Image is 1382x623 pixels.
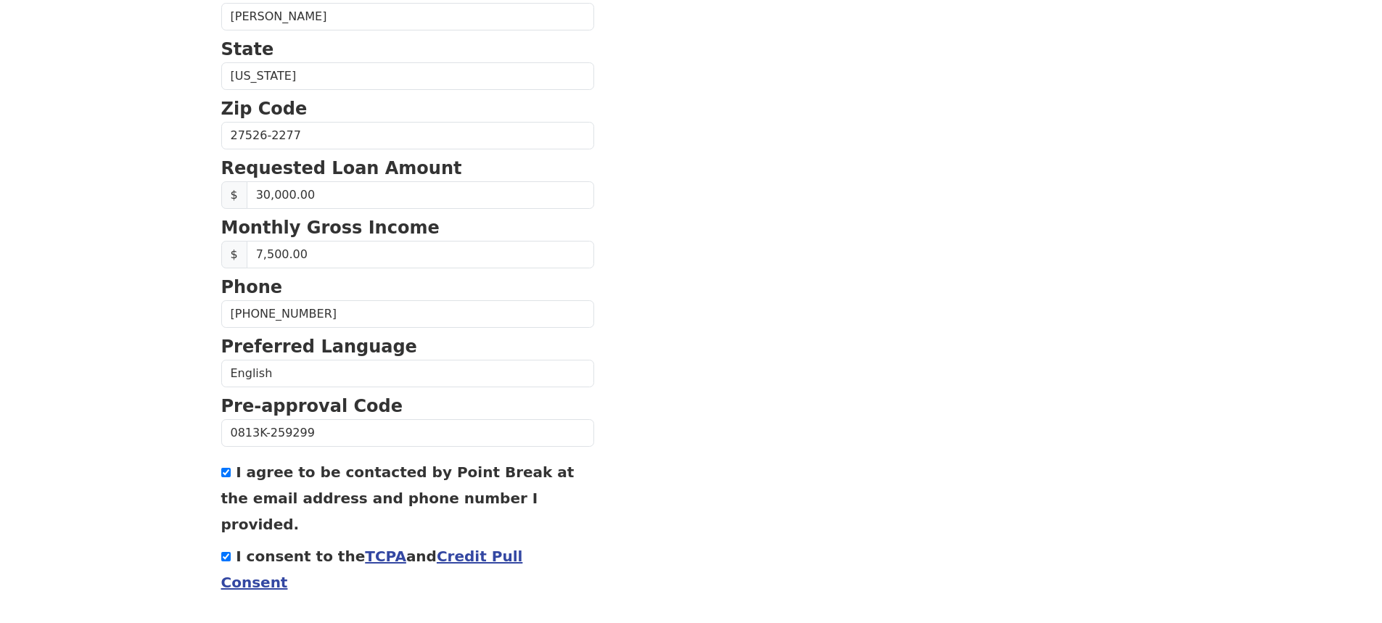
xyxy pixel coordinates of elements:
[221,548,523,591] label: I consent to the and
[221,337,417,357] strong: Preferred Language
[221,463,575,533] label: I agree to be contacted by Point Break at the email address and phone number I provided.
[221,419,594,447] input: Pre-approval Code
[221,277,283,297] strong: Phone
[221,300,594,328] input: Phone
[221,215,594,241] p: Monthly Gross Income
[221,241,247,268] span: $
[221,396,403,416] strong: Pre-approval Code
[221,158,462,178] strong: Requested Loan Amount
[247,241,594,268] input: Monthly Gross Income
[221,3,594,30] input: City
[365,548,406,565] a: TCPA
[247,181,594,209] input: Requested Loan Amount
[221,99,308,119] strong: Zip Code
[221,122,594,149] input: Zip Code
[221,39,274,59] strong: State
[221,181,247,209] span: $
